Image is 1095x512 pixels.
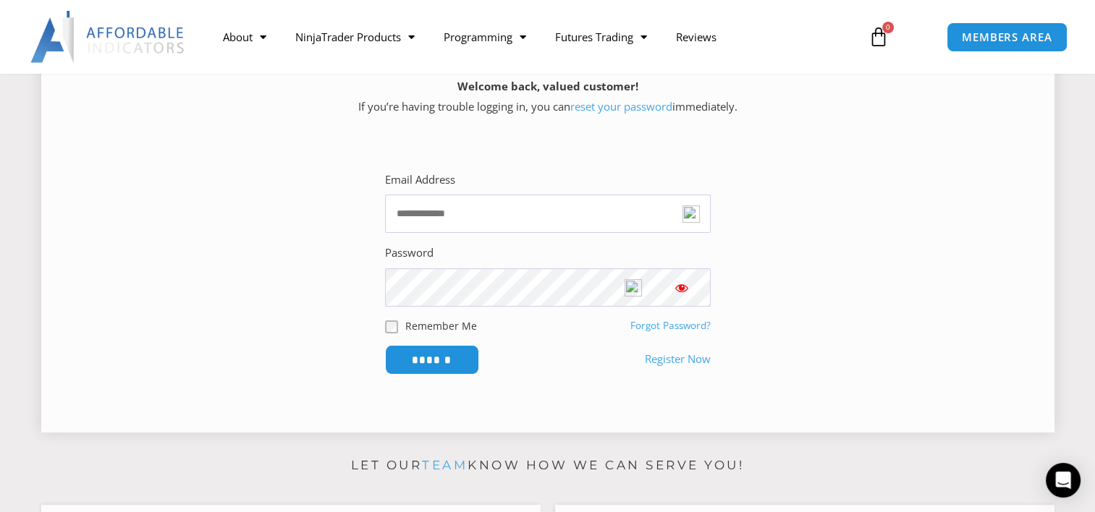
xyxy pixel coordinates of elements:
[405,318,477,333] label: Remember Me
[625,279,642,296] img: npw-badge-icon.svg
[947,22,1067,52] a: MEMBERS AREA
[422,458,468,472] a: team
[30,11,186,63] img: LogoAI | Affordable Indicators – NinjaTrader
[280,20,428,54] a: NinjaTrader Products
[653,268,711,307] button: Show password
[540,20,661,54] a: Futures Trading
[962,32,1052,43] span: MEMBERS AREA
[208,20,854,54] nav: Menu
[385,243,434,263] label: Password
[457,79,638,93] strong: Welcome back, valued customer!
[67,77,1029,117] p: If you’re having trouble logging in, you can immediately.
[41,454,1054,477] p: Let our know how we can serve you!
[428,20,540,54] a: Programming
[661,20,730,54] a: Reviews
[570,99,672,114] a: reset your password
[1046,463,1081,498] div: Open Intercom Messenger
[645,349,711,370] a: Register Now
[882,22,894,33] span: 0
[208,20,280,54] a: About
[630,319,711,332] a: Forgot Password?
[847,16,910,58] a: 0
[682,205,700,223] img: npw-badge-icon.svg
[385,170,455,190] label: Email Address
